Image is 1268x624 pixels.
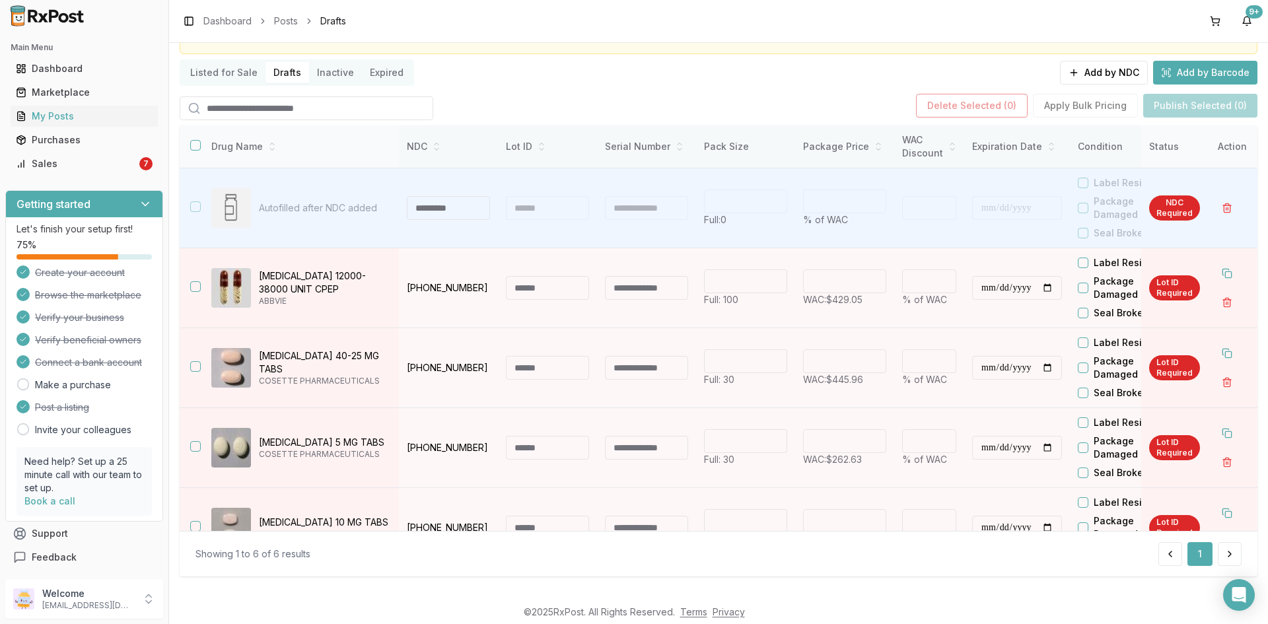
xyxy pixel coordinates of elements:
p: COSETTE PHARMACEUTICALS [259,376,388,386]
img: User avatar [13,588,34,609]
a: Invite your colleagues [35,423,131,436]
span: WAC: $262.63 [803,454,862,465]
a: Terms [680,606,707,617]
img: RxPost Logo [5,5,90,26]
a: Make a purchase [35,378,111,392]
span: Full: 100 [704,294,738,305]
label: Label Residue [1094,256,1160,269]
div: NDC [407,140,490,153]
p: [PHONE_NUMBER] [407,281,490,295]
button: Add by Barcode [1153,61,1257,85]
p: OTSUKA AMERICA [259,529,388,539]
span: Connect a bank account [35,356,142,369]
p: Let's finish your setup first! [17,223,152,236]
div: Marketplace [16,86,153,99]
span: Drafts [320,15,346,28]
h3: Getting started [17,196,90,212]
label: Label Residue [1094,496,1160,509]
a: Sales7 [11,152,158,176]
button: Expired [362,62,411,83]
button: Add by NDC [1060,61,1148,85]
span: Post a listing [35,401,89,414]
button: Duplicate [1215,261,1239,285]
span: Full: 0 [704,214,726,225]
button: Duplicate [1215,501,1239,525]
p: [EMAIL_ADDRESS][DOMAIN_NAME] [42,600,134,611]
div: Drug Name [211,140,388,153]
img: Creon 12000-38000 UNIT CPEP [211,268,251,308]
span: % of WAC [902,294,947,305]
a: Dashboard [11,57,158,81]
label: Package Damaged [1094,355,1169,381]
span: Feedback [32,551,77,564]
div: Lot ID Required [1149,515,1200,540]
th: Condition [1070,125,1169,168]
div: Expiration Date [972,140,1062,153]
span: 75 % [17,238,36,252]
a: My Posts [11,104,158,128]
span: Browse the marketplace [35,289,141,302]
div: Lot ID [506,140,589,153]
a: Book a call [24,495,75,506]
div: Sales [16,157,137,170]
p: [MEDICAL_DATA] 5 MG TABS [259,436,388,449]
div: My Posts [16,110,153,123]
label: Label Residue [1094,416,1160,429]
label: Label Residue [1094,176,1160,190]
label: Package Damaged [1094,275,1169,301]
span: WAC: $429.05 [803,294,863,305]
p: [MEDICAL_DATA] 40-25 MG TABS [259,349,388,376]
p: COSETTE PHARMACEUTICALS [259,449,388,460]
span: Create your account [35,266,125,279]
button: Delete [1215,450,1239,474]
button: Feedback [5,545,163,569]
div: 9+ [1246,5,1263,18]
p: Need help? Set up a 25 minute call with our team to set up. [24,455,144,495]
button: Dashboard [5,58,163,79]
button: Duplicate [1215,421,1239,445]
button: Sales7 [5,153,163,174]
img: Abilify 10 MG TABS [211,508,251,547]
span: % of WAC [902,454,947,465]
span: % of WAC [902,374,947,385]
div: NDC Required [1149,195,1200,221]
span: Full: 30 [704,454,734,465]
button: Drafts [265,62,309,83]
button: Delete [1215,196,1239,220]
p: [PHONE_NUMBER] [407,521,490,534]
h2: Main Menu [11,42,158,53]
div: Showing 1 to 6 of 6 results [195,547,310,561]
p: [PHONE_NUMBER] [407,361,490,374]
button: Purchases [5,129,163,151]
div: Dashboard [16,62,153,75]
a: Purchases [11,128,158,152]
span: Verify beneficial owners [35,333,141,347]
button: Delete [1215,530,1239,554]
a: Posts [274,15,298,28]
label: Seal Broken [1094,226,1149,240]
img: Benicar 5 MG TABS [211,428,251,468]
nav: breadcrumb [203,15,346,28]
div: Lot ID Required [1149,435,1200,460]
p: [MEDICAL_DATA] 12000-38000 UNIT CPEP [259,269,388,296]
span: WAC: $445.96 [803,374,863,385]
button: Delete [1215,291,1239,314]
a: Privacy [713,606,745,617]
a: Marketplace [11,81,158,104]
label: Package Damaged [1094,434,1169,461]
span: Verify your business [35,311,124,324]
a: Dashboard [203,15,252,28]
button: Support [5,522,163,545]
p: [MEDICAL_DATA] 10 MG TABS [259,516,388,529]
button: Inactive [309,62,362,83]
p: Autofilled after NDC added [259,201,388,215]
button: 9+ [1236,11,1257,32]
div: Lot ID Required [1149,275,1200,300]
div: Lot ID Required [1149,355,1200,380]
p: ABBVIE [259,296,388,306]
th: Pack Size [696,125,795,168]
button: Marketplace [5,82,163,103]
label: Seal Broken [1094,306,1149,320]
th: Status [1141,125,1208,168]
th: Action [1207,125,1257,168]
